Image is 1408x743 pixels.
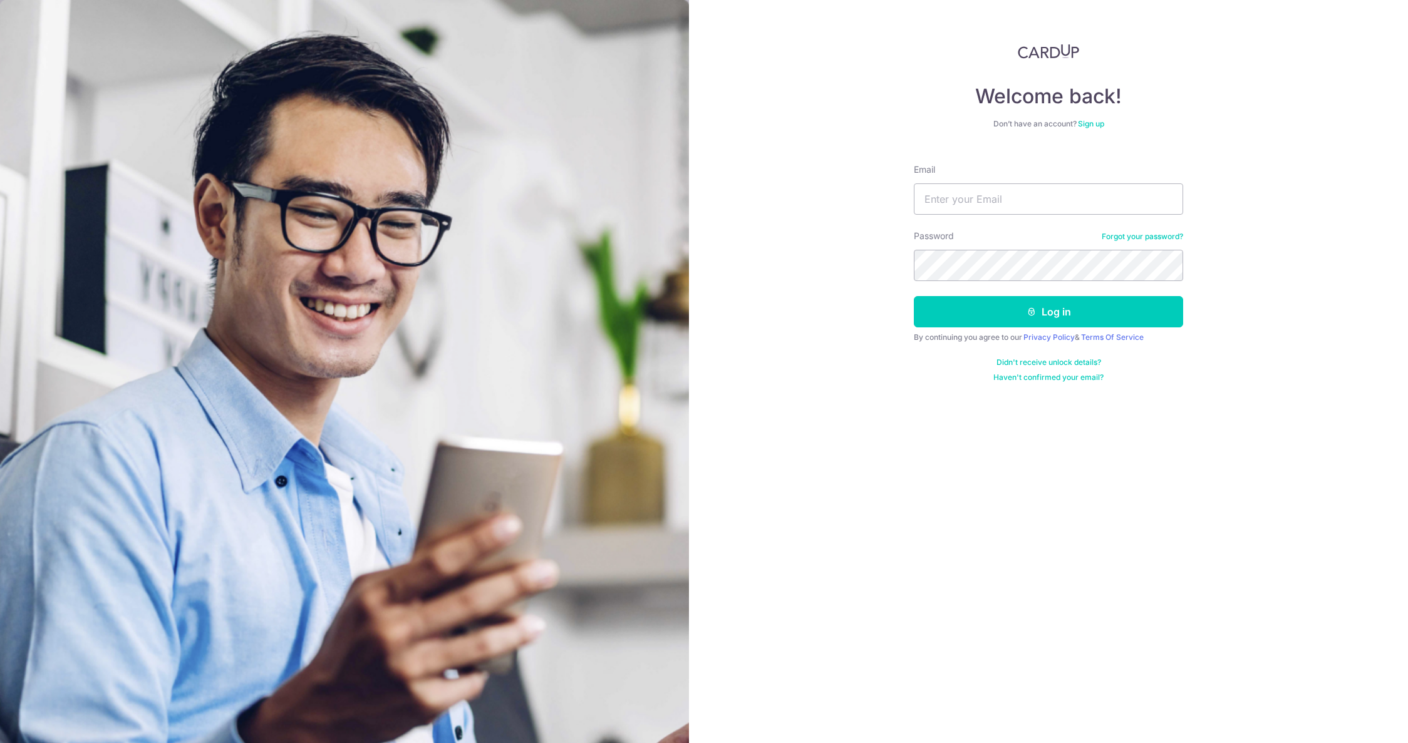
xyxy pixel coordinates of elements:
[914,119,1183,129] div: Don’t have an account?
[914,230,954,242] label: Password
[914,296,1183,327] button: Log in
[914,332,1183,342] div: By continuing you agree to our &
[996,357,1101,367] a: Didn't receive unlock details?
[1023,332,1075,342] a: Privacy Policy
[1102,232,1183,242] a: Forgot your password?
[914,84,1183,109] h4: Welcome back!
[1078,119,1104,128] a: Sign up
[1081,332,1144,342] a: Terms Of Service
[914,183,1183,215] input: Enter your Email
[914,163,935,176] label: Email
[993,372,1104,382] a: Haven't confirmed your email?
[1018,44,1079,59] img: CardUp Logo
